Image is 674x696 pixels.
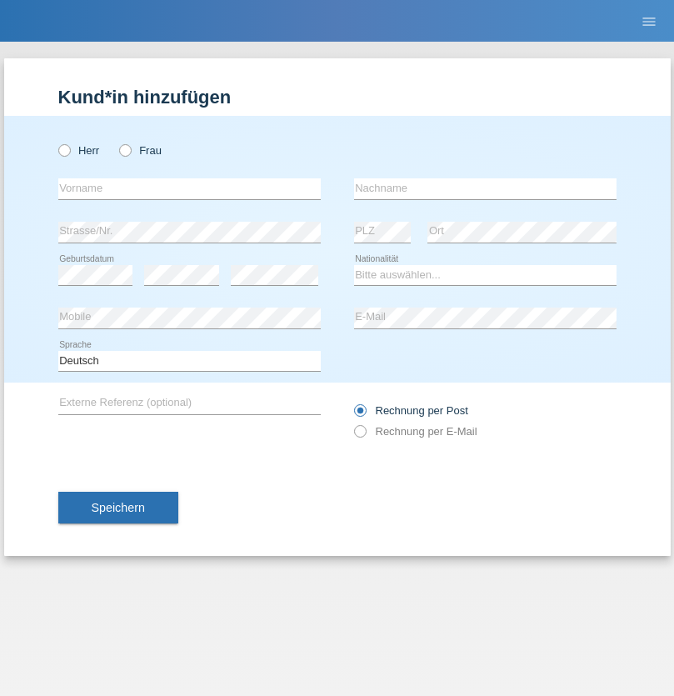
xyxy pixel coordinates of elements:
input: Herr [58,144,69,155]
input: Frau [119,144,130,155]
input: Rechnung per E-Mail [354,425,365,446]
a: menu [632,16,666,26]
button: Speichern [58,492,178,523]
label: Frau [119,144,162,157]
input: Rechnung per Post [354,404,365,425]
label: Herr [58,144,100,157]
span: Speichern [92,501,145,514]
h1: Kund*in hinzufügen [58,87,617,108]
label: Rechnung per Post [354,404,468,417]
i: menu [641,13,657,30]
label: Rechnung per E-Mail [354,425,477,438]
